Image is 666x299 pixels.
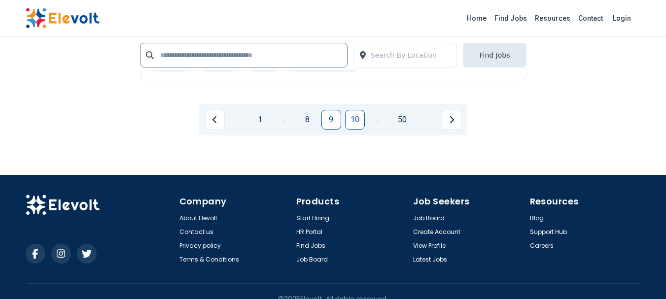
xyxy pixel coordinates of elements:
a: Terms & Conditions [179,256,239,264]
a: Page 50 [392,110,412,130]
a: Next page [442,110,461,130]
a: Blog [530,214,544,222]
a: Login [607,8,637,28]
a: Support Hub [530,228,567,236]
a: Privacy policy [179,242,221,250]
h4: Job Seekers [413,195,524,208]
a: Page 10 [345,110,365,130]
a: Find Jobs [491,10,531,26]
h4: Products [296,195,407,208]
button: Find Jobs [463,43,526,67]
a: HR Portal [296,228,322,236]
h4: Company [179,195,290,208]
a: Previous page [205,110,225,130]
img: Elevolt [26,8,100,29]
a: Page 8 [298,110,317,130]
a: Page 9 is your current page [321,110,341,130]
a: Find Jobs [296,242,325,250]
a: Contact us [179,228,213,236]
a: Latest Jobs [413,256,447,264]
ul: Pagination [205,110,461,130]
a: Contact [574,10,607,26]
a: Careers [530,242,554,250]
a: Resources [531,10,574,26]
iframe: Chat Widget [617,252,666,299]
img: Elevolt [26,195,100,215]
a: Page 1 [250,110,270,130]
h4: Resources [530,195,641,208]
a: Job Board [413,214,445,222]
a: View Profile [413,242,446,250]
a: Jump forward [369,110,388,130]
a: Create Account [413,228,460,236]
a: Home [463,10,491,26]
a: About Elevolt [179,214,217,222]
a: Job Board [296,256,328,264]
a: Jump backward [274,110,294,130]
a: Start Hiring [296,214,329,222]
